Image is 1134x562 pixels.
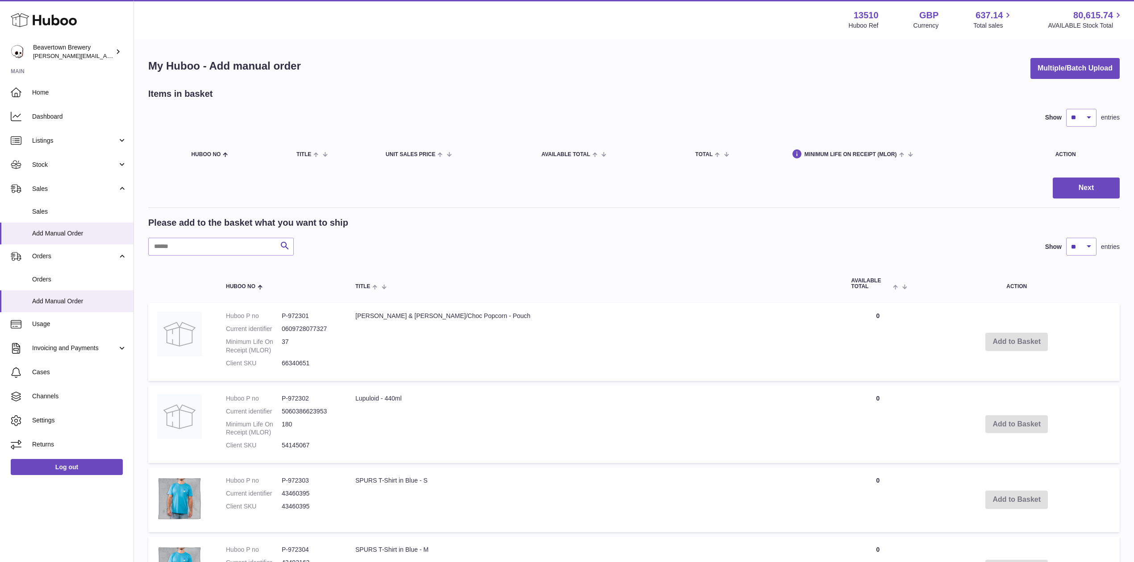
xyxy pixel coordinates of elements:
div: Beavertown Brewery [33,43,113,60]
span: Channels [32,392,127,401]
dt: Minimum Life On Receipt (MLOR) [226,420,282,437]
span: AVAILABLE Total [542,152,590,157]
dt: Huboo P no [226,476,282,485]
dd: 43460395 [282,489,338,498]
span: Total sales [973,21,1013,30]
dd: 5060386623953 [282,407,338,416]
button: Multiple/Batch Upload [1030,58,1120,79]
td: Lupuloid - 440ml [346,385,842,463]
span: 80,615.74 [1073,9,1113,21]
span: Invoicing and Payments [32,344,117,352]
span: Returns [32,440,127,449]
div: Action [1055,152,1111,157]
dd: P-972301 [282,312,338,320]
img: Lupuloid - 440ml [157,394,202,439]
dd: 54145067 [282,441,338,450]
h2: Please add to the basket what you want to ship [148,217,348,229]
span: Unit Sales Price [386,152,435,157]
dt: Client SKU [226,359,282,368]
img: Joe & Sephs Caramel/Choc Popcorn - Pouch [157,312,202,356]
span: Dashboard [32,112,127,121]
dt: Huboo P no [226,312,282,320]
button: Next [1053,178,1120,198]
span: Add Manual Order [32,229,127,238]
dt: Huboo P no [226,545,282,554]
dd: 66340651 [282,359,338,368]
td: SPURS T-Shirt in Blue - S [346,467,842,532]
dt: Client SKU [226,441,282,450]
span: entries [1101,113,1120,122]
img: Matthew.McCormack@beavertownbrewery.co.uk [11,45,24,58]
dd: P-972304 [282,545,338,554]
h2: Items in basket [148,88,213,100]
span: entries [1101,243,1120,251]
span: Total [695,152,713,157]
img: SPURS T-Shirt in Blue - S [157,476,202,521]
dd: 43460395 [282,502,338,511]
span: Title [355,284,370,289]
dt: Client SKU [226,502,282,511]
strong: 13510 [854,9,879,21]
dt: Current identifier [226,325,282,333]
span: Title [296,152,311,157]
label: Show [1045,113,1062,122]
a: 80,615.74 AVAILABLE Stock Total [1048,9,1123,30]
dd: 0609728077327 [282,325,338,333]
td: 0 [842,385,914,463]
span: Orders [32,275,127,284]
dd: P-972302 [282,394,338,403]
span: Usage [32,320,127,328]
dt: Minimum Life On Receipt (MLOR) [226,338,282,355]
a: Log out [11,459,123,475]
label: Show [1045,243,1062,251]
dt: Current identifier [226,489,282,498]
span: Settings [32,416,127,425]
span: Orders [32,252,117,260]
h1: My Huboo - Add manual order [148,59,301,73]
span: Huboo no [191,152,221,157]
span: Sales [32,185,117,193]
dd: P-972303 [282,476,338,485]
span: AVAILABLE Total [851,278,891,289]
span: [PERSON_NAME][EMAIL_ADDRESS][PERSON_NAME][DOMAIN_NAME] [33,52,227,59]
td: 0 [842,303,914,380]
dt: Current identifier [226,407,282,416]
dd: 37 [282,338,338,355]
strong: GBP [919,9,938,21]
span: Sales [32,207,127,216]
div: Currency [913,21,939,30]
a: 637.14 Total sales [973,9,1013,30]
span: AVAILABLE Stock Total [1048,21,1123,30]
span: Huboo no [226,284,255,289]
span: Cases [32,368,127,376]
span: Home [32,88,127,97]
span: Stock [32,161,117,169]
span: Listings [32,136,117,145]
td: 0 [842,467,914,532]
span: 637.14 [976,9,1003,21]
dd: 180 [282,420,338,437]
td: [PERSON_NAME] & [PERSON_NAME]/Choc Popcorn - Pouch [346,303,842,380]
dt: Huboo P no [226,394,282,403]
th: Action [914,269,1120,298]
span: Minimum Life On Receipt (MLOR) [805,152,897,157]
span: Add Manual Order [32,297,127,306]
div: Huboo Ref [849,21,879,30]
